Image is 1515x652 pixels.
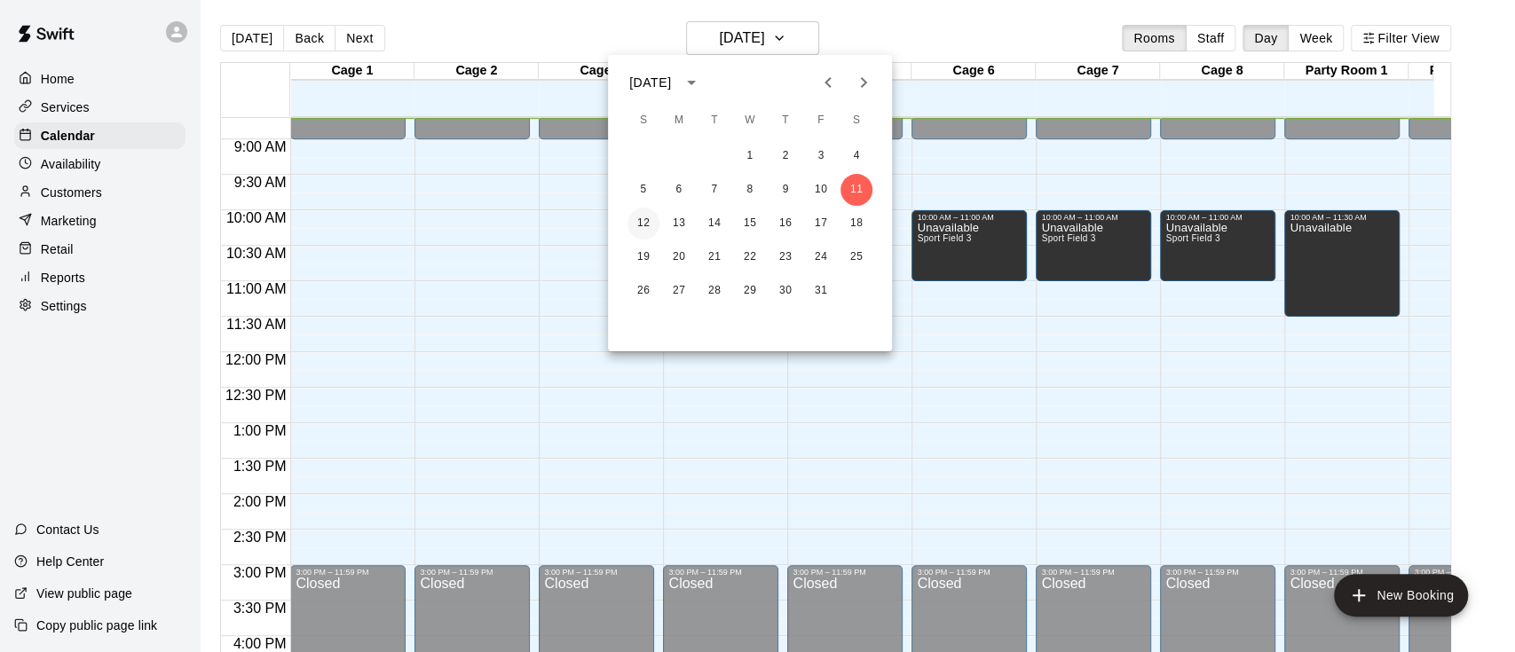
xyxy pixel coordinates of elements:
button: 13 [663,208,695,240]
button: 16 [769,208,801,240]
button: 19 [627,241,659,273]
button: calendar view is open, switch to year view [676,67,706,98]
button: 8 [734,174,766,206]
button: 12 [627,208,659,240]
button: 10 [805,174,837,206]
span: Tuesday [698,103,730,138]
button: 6 [663,174,695,206]
button: 11 [840,174,872,206]
button: 24 [805,241,837,273]
button: 14 [698,208,730,240]
span: Monday [663,103,695,138]
button: 26 [627,275,659,307]
button: 20 [663,241,695,273]
span: Sunday [627,103,659,138]
button: Next month [846,65,881,100]
button: Previous month [810,65,846,100]
button: 18 [840,208,872,240]
button: 21 [698,241,730,273]
button: 4 [840,140,872,172]
button: 23 [769,241,801,273]
button: 31 [805,275,837,307]
button: 30 [769,275,801,307]
span: Saturday [840,103,872,138]
button: 17 [805,208,837,240]
button: 28 [698,275,730,307]
button: 22 [734,241,766,273]
button: 7 [698,174,730,206]
button: 5 [627,174,659,206]
span: Friday [805,103,837,138]
button: 27 [663,275,695,307]
div: [DATE] [629,74,671,92]
button: 9 [769,174,801,206]
button: 15 [734,208,766,240]
button: 2 [769,140,801,172]
span: Thursday [769,103,801,138]
button: 29 [734,275,766,307]
button: 1 [734,140,766,172]
span: Wednesday [734,103,766,138]
button: 25 [840,241,872,273]
button: 3 [805,140,837,172]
